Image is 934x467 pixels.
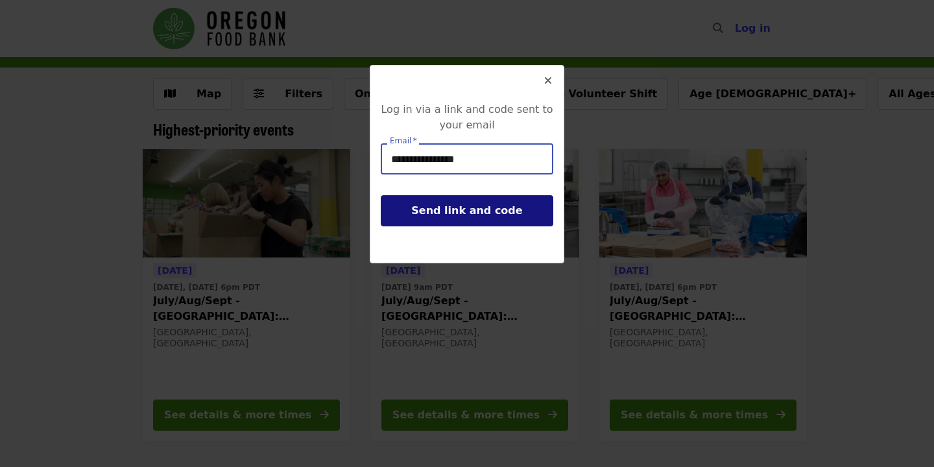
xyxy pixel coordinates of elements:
[381,195,553,226] button: Send link and code
[533,66,564,97] button: Close
[544,75,552,87] i: times icon
[381,103,553,131] span: Log in via a link and code sent to your email
[381,143,553,174] input: [object Object]
[411,204,522,217] span: Send link and code
[390,136,411,145] span: Email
